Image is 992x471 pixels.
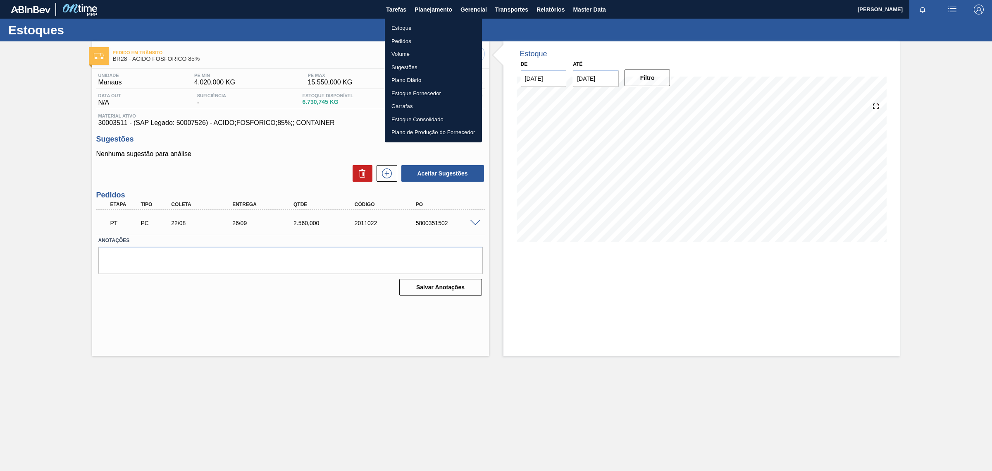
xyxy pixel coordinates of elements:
[385,35,482,48] a: Pedidos
[385,22,482,35] a: Estoque
[385,126,482,139] a: Plano de Produção do Fornecedor
[385,74,482,87] a: Plano Diário
[385,48,482,61] a: Volume
[385,100,482,113] a: Garrafas
[385,113,482,126] a: Estoque Consolidado
[385,61,482,74] a: Sugestões
[385,87,482,100] a: Estoque Fornecedor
